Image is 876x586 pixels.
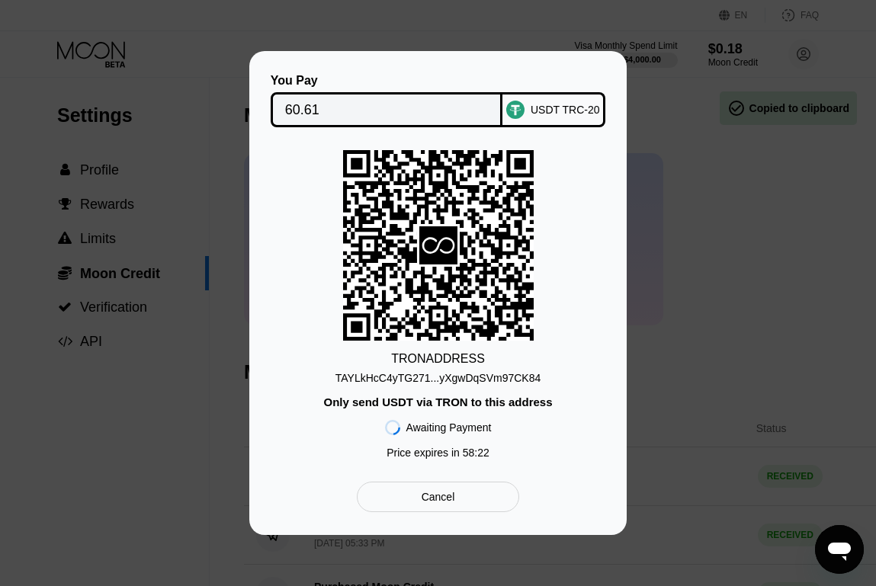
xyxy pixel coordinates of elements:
div: Cancel [422,490,455,504]
div: TAYLkHcC4yTG271...yXgwDqSVm97CK84 [335,372,541,384]
div: USDT TRC-20 [531,104,600,116]
div: You Pay [271,74,503,88]
div: You PayUSDT TRC-20 [272,74,604,127]
div: Awaiting Payment [406,421,492,434]
div: Cancel [357,482,519,512]
div: Price expires in [387,447,489,459]
span: 58 : 22 [463,447,489,459]
div: TRON ADDRESS [391,352,485,366]
iframe: Button to launch messaging window [815,525,864,574]
div: Only send USDT via TRON to this address [323,395,552,408]
div: TAYLkHcC4yTG271...yXgwDqSVm97CK84 [335,366,541,384]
